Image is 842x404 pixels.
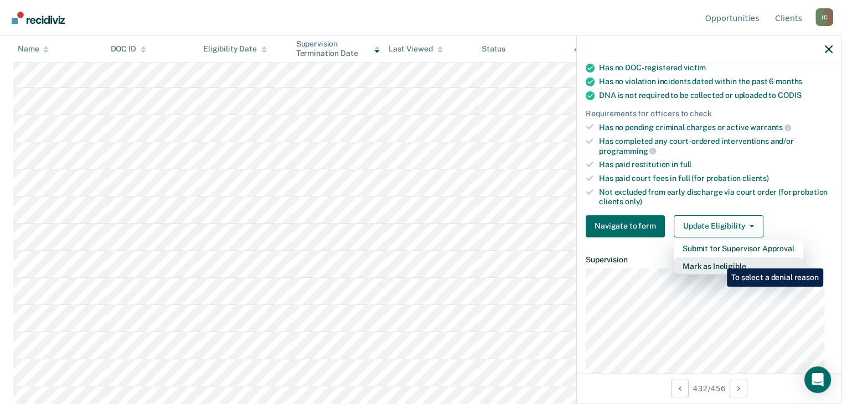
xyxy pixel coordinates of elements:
span: programming [599,147,656,156]
dt: Supervision [586,255,833,265]
span: full [680,160,691,169]
button: Mark as Ineligible [674,257,803,275]
span: CODIS [778,91,801,100]
a: Navigate to form link [586,215,669,237]
button: Navigate to form [586,215,665,237]
div: DOC ID [111,44,146,54]
div: Dropdown Menu [674,240,803,275]
div: Has no DOC-registered [599,63,833,72]
div: Has paid restitution in [599,160,833,169]
div: Requirements for officers to check [586,109,833,118]
div: Supervision Termination Date [296,39,380,58]
span: only) [625,197,642,206]
button: Submit for Supervisor Approval [674,240,803,257]
div: Not excluded from early discharge via court order (for probation clients [599,188,833,206]
div: Has no violation incidents dated within the past 6 [599,77,833,86]
div: Status [482,44,505,54]
div: Has paid court fees in full (for probation [599,174,833,183]
div: Has no pending criminal charges or active [599,122,833,132]
button: Previous Opportunity [671,380,689,397]
div: Eligibility Date [203,44,267,54]
span: warrants [750,123,791,132]
div: J C [815,8,833,26]
img: Recidiviz [12,12,65,24]
div: Assigned to [574,44,626,54]
div: Last Viewed [389,44,442,54]
div: Name [18,44,49,54]
div: Open Intercom Messenger [804,366,831,393]
span: victim [684,63,706,72]
span: clients) [742,174,769,183]
button: Next Opportunity [730,380,747,397]
div: DNA is not required to be collected or uploaded to [599,91,833,100]
div: 432 / 456 [577,374,841,403]
button: Profile dropdown button [815,8,833,26]
button: Update Eligibility [674,215,763,237]
span: months [776,77,802,86]
div: Has completed any court-ordered interventions and/or [599,137,833,156]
